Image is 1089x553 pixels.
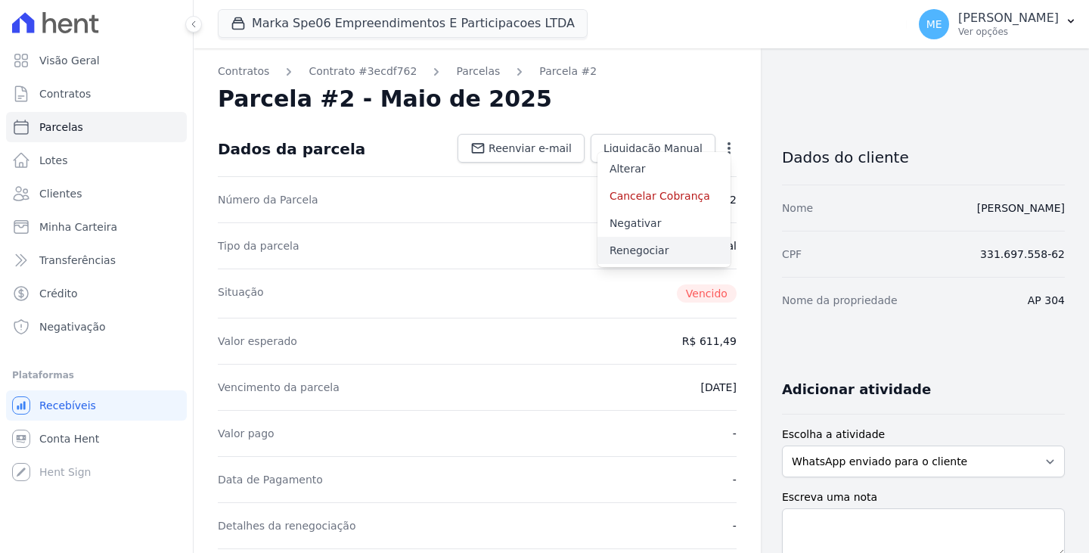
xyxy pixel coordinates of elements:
span: Clientes [39,186,82,201]
a: Recebíveis [6,390,187,421]
span: Parcelas [39,120,83,135]
h3: Dados do cliente [782,148,1065,166]
dt: Situação [218,284,264,303]
nav: Breadcrumb [218,64,737,79]
span: Recebíveis [39,398,96,413]
span: Liquidação Manual [603,141,703,156]
a: Cancelar Cobrança [597,182,731,210]
a: Conta Hent [6,424,187,454]
dd: [DATE] [701,380,737,395]
dt: Valor esperado [218,334,297,349]
a: Crédito [6,278,187,309]
dd: R$ 611,49 [682,334,737,349]
a: Renegociar [597,237,731,264]
a: Parcelas [456,64,500,79]
button: Marka Spe06 Empreendimentos E Participacoes LTDA [218,9,588,38]
a: Parcelas [6,112,187,142]
dd: 2 [730,192,737,207]
span: Reenviar e-mail [489,141,572,156]
a: Clientes [6,179,187,209]
dt: Vencimento da parcela [218,380,340,395]
dd: AP 304 [1028,293,1065,308]
p: Ver opções [958,26,1059,38]
span: Contratos [39,86,91,101]
span: Vencido [677,284,737,303]
dt: Detalhes da renegociação [218,518,356,533]
dt: Número da Parcela [218,192,318,207]
dd: - [733,472,737,487]
dt: Valor pago [218,426,275,441]
a: Contratos [218,64,269,79]
dd: 331.697.558-62 [980,247,1065,262]
a: Lotes [6,145,187,176]
span: Crédito [39,286,78,301]
span: Conta Hent [39,431,99,446]
span: Minha Carteira [39,219,117,235]
a: Negativar [597,210,731,237]
button: ME [PERSON_NAME] Ver opções [907,3,1089,45]
dt: Data de Pagamento [218,472,323,487]
a: Reenviar e-mail [458,134,585,163]
span: Lotes [39,153,68,168]
a: Minha Carteira [6,212,187,242]
dt: Nome [782,200,813,216]
span: Negativação [39,319,106,334]
a: Transferências [6,245,187,275]
span: ME [926,19,942,30]
a: Parcela #2 [539,64,597,79]
dt: Nome da propriedade [782,293,898,308]
h2: Parcela #2 - Maio de 2025 [218,85,552,113]
dt: Tipo da parcela [218,238,299,253]
a: Negativação [6,312,187,342]
span: Visão Geral [39,53,100,68]
a: Liquidação Manual [591,134,715,163]
label: Escreva uma nota [782,489,1065,505]
dt: CPF [782,247,802,262]
label: Escolha a atividade [782,427,1065,443]
a: Contrato #3ecdf762 [309,64,417,79]
a: Visão Geral [6,45,187,76]
a: Contratos [6,79,187,109]
span: Transferências [39,253,116,268]
p: [PERSON_NAME] [958,11,1059,26]
a: [PERSON_NAME] [977,202,1065,214]
a: Alterar [597,155,731,182]
dd: - [733,518,737,533]
div: Dados da parcela [218,140,365,158]
div: Plataformas [12,366,181,384]
dd: - [733,426,737,441]
h3: Adicionar atividade [782,381,931,399]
